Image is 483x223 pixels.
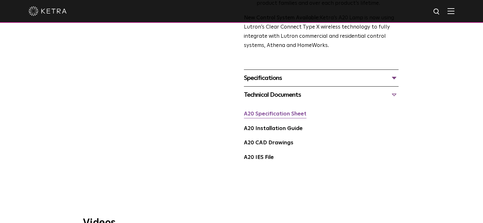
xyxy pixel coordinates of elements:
[244,73,399,83] div: Specifications
[447,8,454,14] img: Hamburger%20Nav.svg
[244,126,303,131] a: A20 Installation Guide
[244,90,399,100] div: Technical Documents
[244,14,399,50] p: Ketra’s A20 Lamp is now using Lutron’s Clear Connect Type X wireless technology to fully integrat...
[29,6,67,16] img: ketra-logo-2019-white
[244,140,293,146] a: A20 CAD Drawings
[433,8,441,16] img: search icon
[244,111,306,117] a: A20 Specification Sheet
[244,155,274,160] a: A20 IES File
